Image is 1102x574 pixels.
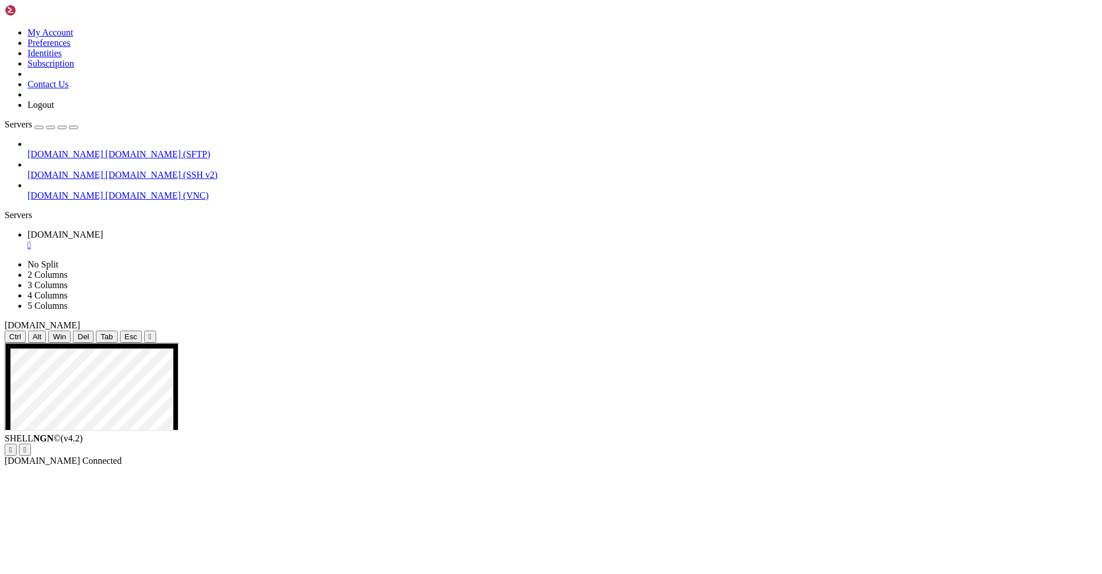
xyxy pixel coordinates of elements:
[28,149,103,159] span: [DOMAIN_NAME]
[96,331,118,343] button: Tab
[100,332,113,341] span: Tab
[19,444,31,456] button: 
[9,445,12,454] div: 
[144,331,156,343] button: 
[28,240,1097,250] a: 
[28,191,1097,201] a: [DOMAIN_NAME] [DOMAIN_NAME] (VNC)
[28,170,1097,180] a: [DOMAIN_NAME] [DOMAIN_NAME] (SSH v2)
[28,259,59,269] a: No Split
[73,331,94,343] button: Del
[28,301,68,311] a: 5 Columns
[28,290,68,300] a: 4 Columns
[9,332,21,341] span: Ctrl
[5,456,80,466] span: [DOMAIN_NAME]
[28,270,68,280] a: 2 Columns
[5,433,83,443] span: SHELL ©
[33,332,42,341] span: Alt
[28,149,1097,160] a: [DOMAIN_NAME] [DOMAIN_NAME] (SFTP)
[28,331,46,343] button: Alt
[28,280,68,290] a: 3 Columns
[106,149,211,159] span: [DOMAIN_NAME] (SFTP)
[5,444,17,456] button: 
[106,191,209,200] span: [DOMAIN_NAME] (VNC)
[5,5,71,16] img: Shellngn
[28,79,69,89] a: Contact Us
[48,331,71,343] button: Win
[120,331,142,343] button: Esc
[24,445,26,454] div: 
[28,230,103,239] span: [DOMAIN_NAME]
[28,100,54,110] a: Logout
[28,170,103,180] span: [DOMAIN_NAME]
[28,59,74,68] a: Subscription
[149,332,152,341] div: 
[33,433,54,443] b: NGN
[28,180,1097,201] li: [DOMAIN_NAME] [DOMAIN_NAME] (VNC)
[5,320,80,330] span: [DOMAIN_NAME]
[106,170,218,180] span: [DOMAIN_NAME] (SSH v2)
[28,139,1097,160] li: [DOMAIN_NAME] [DOMAIN_NAME] (SFTP)
[77,332,89,341] span: Del
[5,119,78,129] a: Servers
[28,28,73,37] a: My Account
[5,331,26,343] button: Ctrl
[28,191,103,200] span: [DOMAIN_NAME]
[83,456,122,466] span: Connected
[28,38,71,48] a: Preferences
[53,332,66,341] span: Win
[28,160,1097,180] li: [DOMAIN_NAME] [DOMAIN_NAME] (SSH v2)
[5,210,1097,220] div: Servers
[28,230,1097,250] a: h.ycloud.info
[125,332,137,341] span: Esc
[28,48,62,58] a: Identities
[61,433,83,443] span: 4.2.0
[5,119,32,129] span: Servers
